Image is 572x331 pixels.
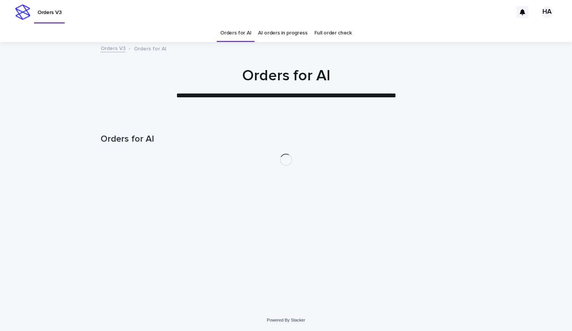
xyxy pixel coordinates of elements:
a: AI orders in progress [258,24,308,42]
a: Orders for AI [220,24,251,42]
div: HA [541,6,553,18]
a: Powered By Stacker [267,318,305,322]
a: Orders V3 [101,44,126,52]
a: Full order check [314,24,352,42]
h1: Orders for AI [101,134,471,145]
img: stacker-logo-s-only.png [15,5,30,20]
h1: Orders for AI [101,67,471,85]
p: Orders for AI [134,44,166,52]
